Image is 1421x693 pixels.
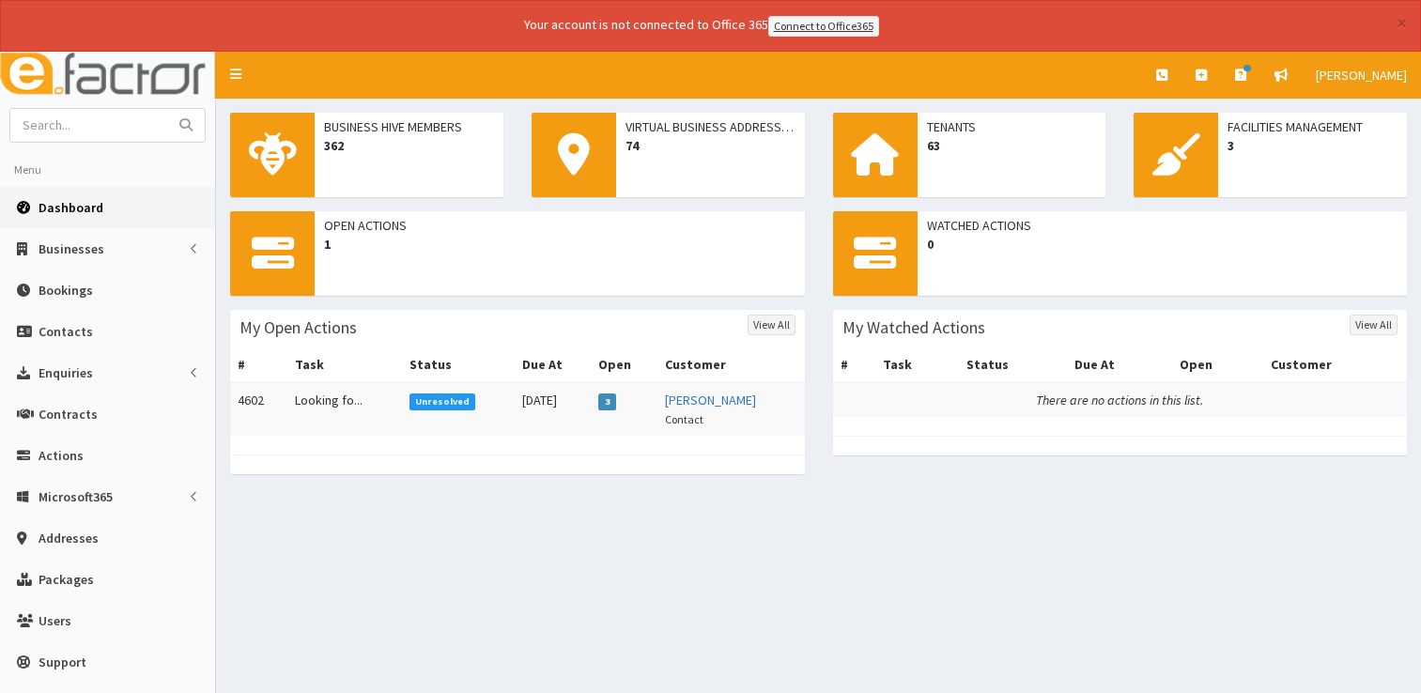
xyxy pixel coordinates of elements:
span: Business Hive Members [324,117,494,136]
a: View All [748,315,795,335]
span: 3 [1228,136,1398,155]
h3: My Watched Actions [842,319,985,336]
a: View All [1350,315,1398,335]
span: Virtual Business Addresses [626,117,795,136]
th: # [230,347,287,382]
span: Unresolved [409,393,476,410]
th: Task [875,347,959,382]
span: Watched Actions [927,216,1398,235]
span: Contracts [39,406,98,423]
span: 1 [324,235,795,254]
span: Enquiries [39,364,93,381]
th: # [833,347,875,382]
a: [PERSON_NAME] [665,392,756,408]
div: Your account is not connected to Office 365 [152,15,1251,37]
button: × [1397,13,1407,33]
td: 4602 [230,382,287,436]
i: There are no actions in this list. [1036,392,1203,408]
input: Search... [10,109,168,142]
span: 3 [598,393,616,410]
span: Packages [39,571,94,588]
th: Status [959,347,1067,382]
span: Tenants [927,117,1097,136]
th: Due At [1067,347,1172,382]
span: 362 [324,136,494,155]
span: Businesses [39,240,104,257]
span: Dashboard [39,199,103,216]
span: Open Actions [324,216,795,235]
span: Bookings [39,282,93,299]
th: Customer [657,347,805,382]
th: Open [591,347,657,382]
span: Facilities Management [1228,117,1398,136]
td: [DATE] [515,382,592,436]
a: [PERSON_NAME] [1302,52,1421,99]
span: 74 [626,136,795,155]
span: Microsoft365 [39,488,113,505]
h3: My Open Actions [239,319,357,336]
td: Looking fo... [287,382,402,436]
small: Contact [665,412,703,426]
span: Contacts [39,323,93,340]
span: Support [39,654,86,670]
span: 63 [927,136,1097,155]
span: 0 [927,235,1398,254]
th: Due At [515,347,592,382]
span: [PERSON_NAME] [1316,67,1407,84]
th: Status [402,347,515,382]
span: Users [39,612,71,629]
span: Actions [39,447,84,464]
th: Open [1172,347,1263,382]
th: Task [287,347,402,382]
span: Addresses [39,530,99,547]
th: Customer [1263,347,1407,382]
a: Connect to Office365 [768,16,879,37]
